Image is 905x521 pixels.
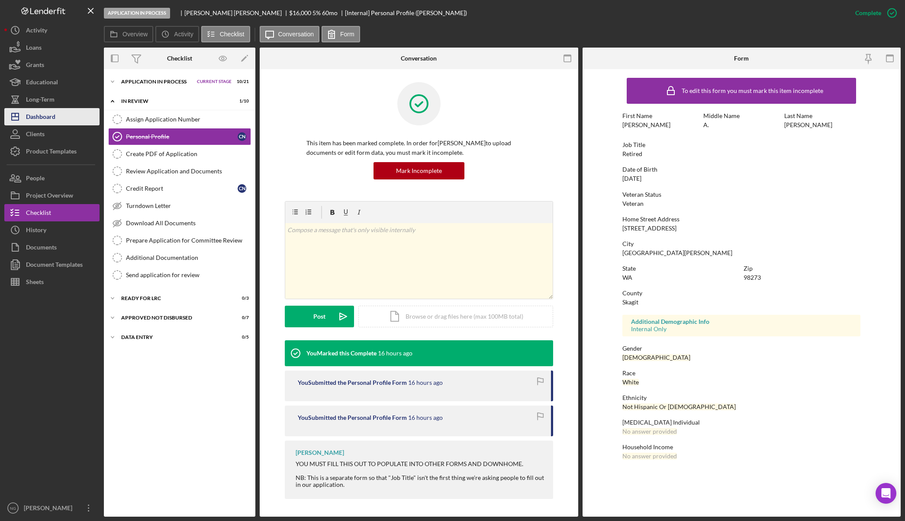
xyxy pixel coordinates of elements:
[734,55,749,62] div: Form
[233,296,249,301] div: 0 / 3
[622,265,739,272] div: State
[26,221,46,241] div: History
[622,428,677,435] div: No answer provided
[4,125,100,143] button: Clients
[322,10,338,16] div: 60 mo
[744,265,860,272] div: Zip
[121,315,227,320] div: Approved Not Disbursed
[4,221,100,239] button: History
[631,326,852,332] div: Internal Only
[622,121,670,128] div: [PERSON_NAME]
[126,116,251,123] div: Assign Application Number
[26,22,47,41] div: Activity
[622,370,860,377] div: Race
[622,112,699,119] div: First Name
[847,4,901,22] button: Complete
[298,414,407,421] div: You Submitted the Personal Profile Form
[126,150,251,157] div: Create PDF of Application
[108,180,251,197] a: Credit ReportCN
[4,169,100,187] button: People
[108,197,251,214] a: Turndown Letter
[108,111,251,128] a: Assign Application Number
[703,112,780,119] div: Middle Name
[26,56,44,76] div: Grants
[4,22,100,39] button: Activity
[26,74,58,93] div: Educational
[26,273,44,293] div: Sheets
[108,214,251,232] a: Download All Documents
[408,379,443,386] time: 2025-09-26 23:28
[121,335,227,340] div: Data Entry
[108,163,251,180] a: Review Application and Documents
[312,10,321,16] div: 5 %
[4,239,100,256] button: Documents
[622,444,860,451] div: Household Income
[622,379,639,386] div: White
[4,39,100,56] button: Loans
[201,26,250,42] button: Checklist
[26,204,51,224] div: Checklist
[622,150,642,157] div: Retired
[4,143,100,160] button: Product Templates
[108,249,251,266] a: Additional Documentation
[374,162,464,179] button: Mark Incomplete
[238,132,246,141] div: C N
[622,453,677,460] div: No answer provided
[306,350,377,357] div: You Marked this Complete
[622,141,860,148] div: Job Title
[298,379,407,386] div: You Submitted the Personal Profile Form
[122,31,148,38] label: Overview
[121,79,193,84] div: Application In Process
[10,506,16,511] text: NG
[784,112,861,119] div: Last Name
[278,31,314,38] label: Conversation
[622,345,860,352] div: Gender
[622,166,860,173] div: Date of Birth
[155,26,199,42] button: Activity
[260,26,320,42] button: Conversation
[126,272,251,278] div: Send application for review
[4,91,100,108] button: Long-Term
[126,220,251,227] div: Download All Documents
[285,306,354,327] button: Post
[233,99,249,104] div: 1 / 10
[26,125,45,145] div: Clients
[622,354,690,361] div: [DEMOGRAPHIC_DATA]
[4,56,100,74] button: Grants
[4,187,100,204] button: Project Overview
[108,145,251,163] a: Create PDF of Application
[306,138,531,158] p: This item has been marked complete. In order for [PERSON_NAME] to upload documents or edit form d...
[4,74,100,91] button: Educational
[26,187,73,206] div: Project Overview
[126,185,238,192] div: Credit Report
[108,232,251,249] a: Prepare Application for Committee Review
[4,256,100,273] button: Document Templates
[174,31,193,38] label: Activity
[855,4,881,22] div: Complete
[622,419,860,426] div: [MEDICAL_DATA] Individual
[4,273,100,291] button: Sheets
[703,121,709,128] div: A.
[622,299,638,306] div: Skagit
[876,483,896,504] div: Open Intercom Messenger
[396,162,442,179] div: Mark Incomplete
[313,306,325,327] div: Post
[121,296,227,301] div: Ready for LRC
[238,184,246,193] div: C N
[126,168,251,175] div: Review Application and Documents
[126,202,251,209] div: Turndown Letter
[121,99,227,104] div: In Review
[26,108,55,128] div: Dashboard
[4,108,100,125] button: Dashboard
[108,128,251,145] a: Personal ProfileCN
